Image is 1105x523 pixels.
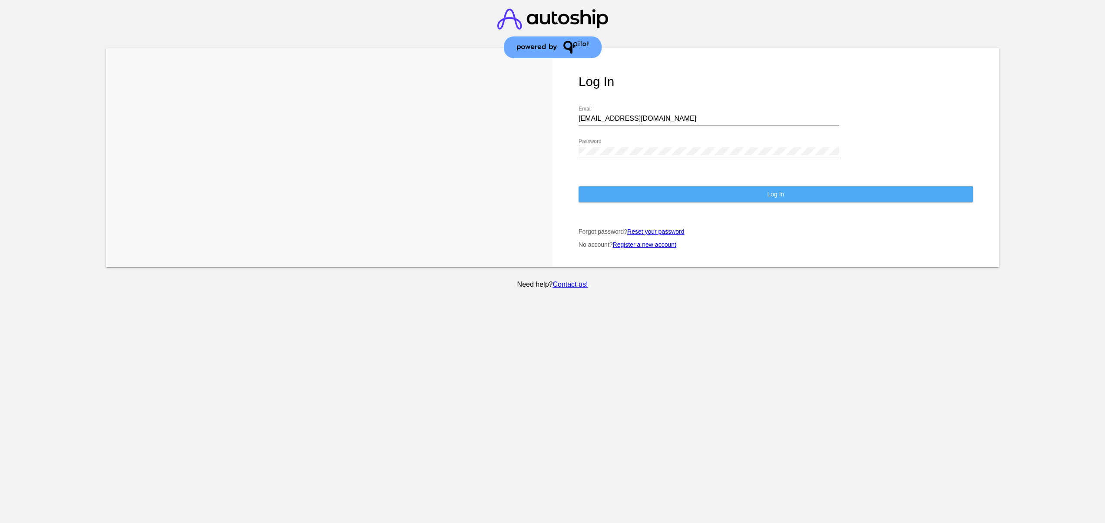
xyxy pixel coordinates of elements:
a: Contact us! [552,281,588,288]
a: Register a new account [613,241,676,248]
h1: Log In [579,74,973,89]
span: Log In [767,191,784,198]
p: No account? [579,241,973,248]
a: Reset your password [627,228,685,235]
p: Forgot password? [579,228,973,235]
p: Need help? [105,281,1001,288]
input: Email [579,115,839,122]
button: Log In [579,186,973,202]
